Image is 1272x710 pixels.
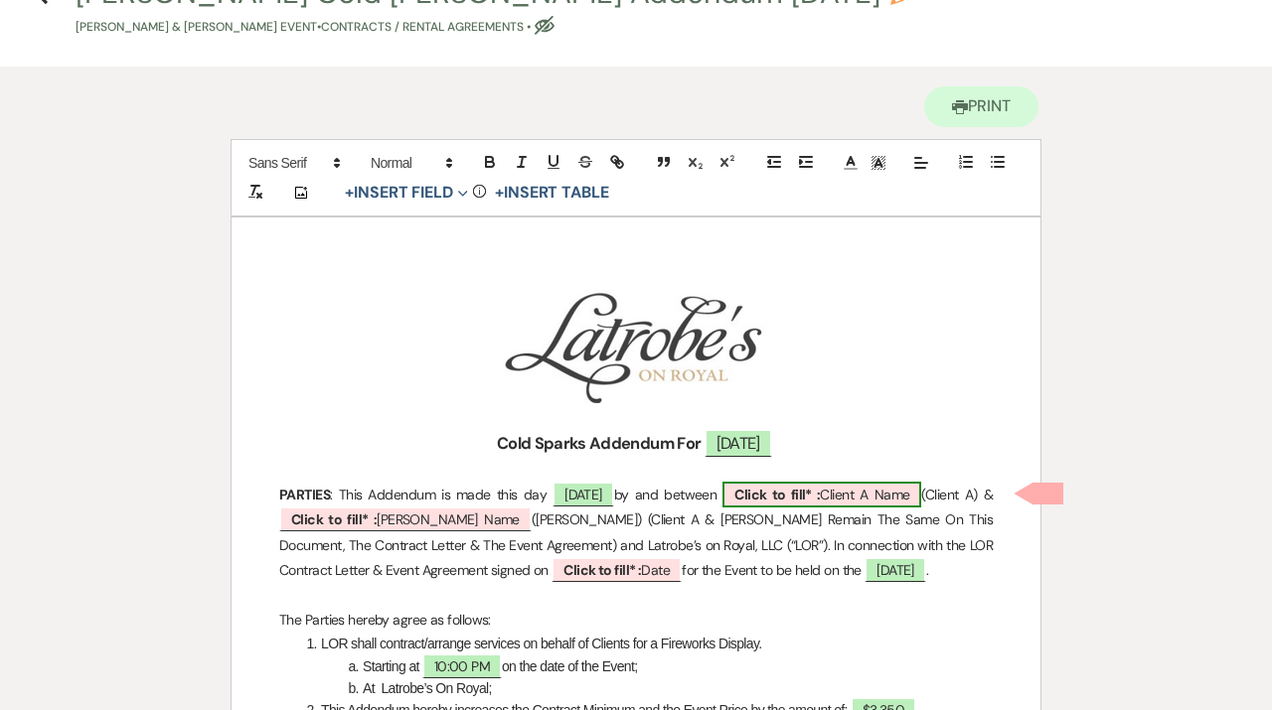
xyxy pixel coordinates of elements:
[363,658,419,674] span: Starting at
[291,510,377,528] b: Click to fill* :
[552,557,682,582] span: Date
[338,181,475,205] button: Insert Field
[279,611,491,629] span: The Parties hereby agree as follows:
[734,486,820,503] b: Click to fill* :
[682,561,862,579] span: for the Event to be held on the
[563,561,641,579] b: Click to fill* :
[865,557,926,582] span: [DATE]
[921,486,993,503] span: (Client A) &
[279,506,532,531] span: [PERSON_NAME] Name
[330,486,547,503] span: : This Addendum is made this day
[279,510,996,578] span: ([PERSON_NAME]) (Client A & [PERSON_NAME] Remain The Same On This Document, The Contract Letter &...
[705,429,772,457] span: [DATE]
[488,181,616,205] button: +Insert Table
[553,482,614,506] span: [DATE]
[279,486,330,503] strong: PARTIES
[502,658,638,674] span: on the date of the Event;
[907,151,935,175] span: Alignment
[497,433,701,454] strong: Cold Sparks Addendum For
[422,653,502,678] span: 10:00 PM
[865,151,892,175] span: Text Background Color
[76,18,910,37] p: [PERSON_NAME] & [PERSON_NAME] Event • Contracts / Rental Agreements •
[495,185,504,201] span: +
[614,486,716,503] span: by and between
[924,86,1038,127] button: Print
[321,636,762,651] span: LOR shall contract/arrange services on behalf of Clients for a Fireworks Display.
[837,151,865,175] span: Text Color
[722,482,921,507] span: Client A Name
[362,151,459,175] span: Header Formats
[926,561,928,579] span: .
[345,185,354,201] span: +
[497,284,771,403] img: Screen Shot 2023-06-15 at 8.24.48 AM.png
[363,680,492,696] span: At Latrobe’s On Royal;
